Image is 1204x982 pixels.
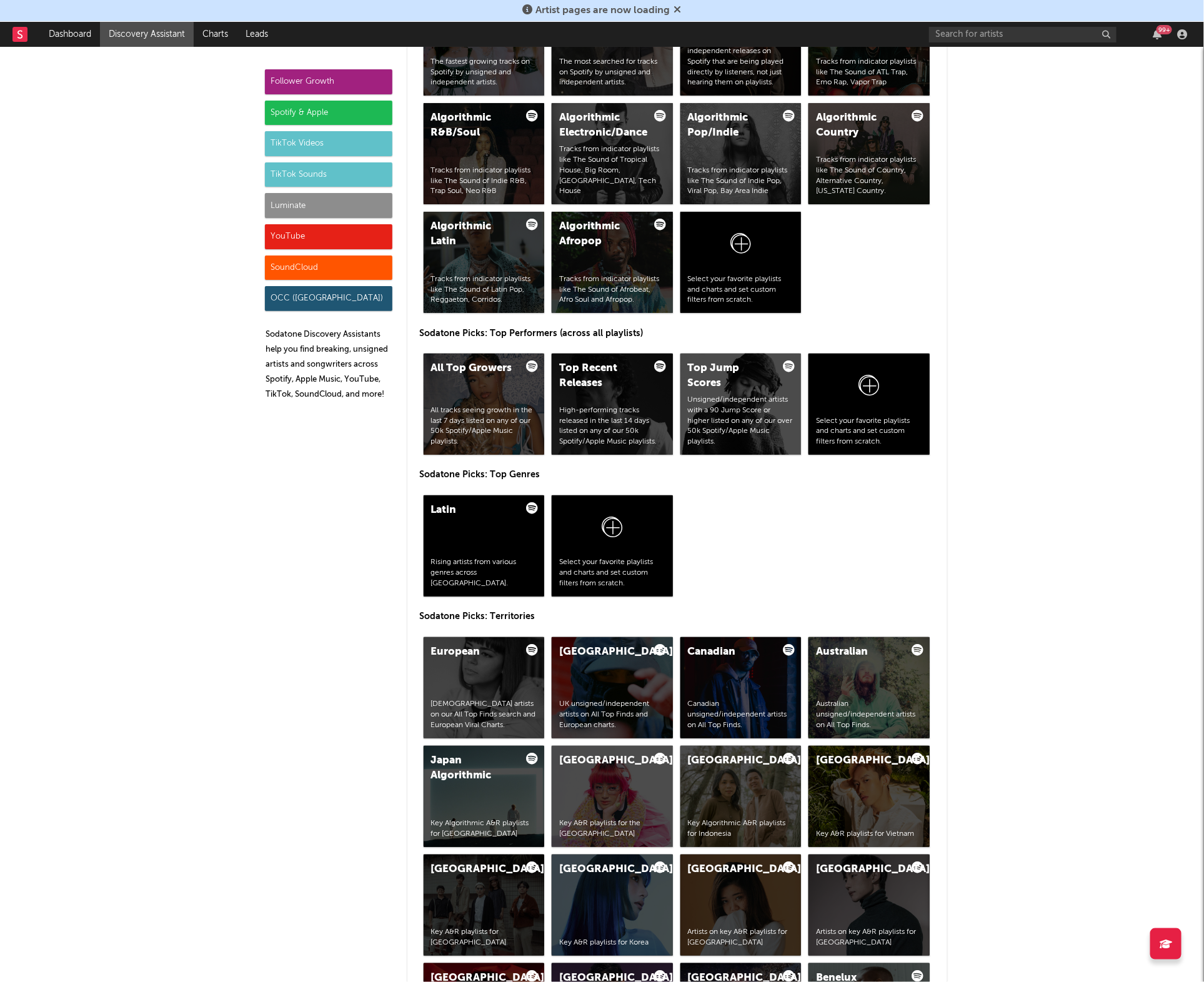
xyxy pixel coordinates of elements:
[688,274,794,305] div: Select your favorite playlists and charts and set custom filters from scratch.
[552,855,673,956] a: [GEOGRAPHIC_DATA]Key A&R playlists for Korea
[431,111,516,141] div: Algorithmic R&B/Soul
[431,219,516,249] div: Algorithmic Latin
[688,862,773,877] div: [GEOGRAPHIC_DATA]
[559,938,665,948] div: Key A&R playlists for Korea
[431,753,516,783] div: Japan Algorithmic
[816,155,922,197] div: Tracks from indicator playlists like The Sound of Country, Alternative Country, [US_STATE] Country.
[680,354,802,455] a: Top Jump ScoresUnsigned/independent artists with a 90 Jump Score or higher listed on any of our o...
[265,69,392,94] div: Follower Growth
[265,286,392,311] div: OCC ([GEOGRAPHIC_DATA])
[536,6,670,16] span: Artist pages are now loading
[559,862,644,877] div: [GEOGRAPHIC_DATA]
[1157,25,1172,34] div: 99 +
[816,111,901,141] div: Algorithmic Country
[688,361,773,391] div: Top Jump Scores
[420,609,935,624] p: Sodatone Picks: Territories
[265,131,392,156] div: TikTok Videos
[688,927,794,948] div: Artists on key A&R playlists for [GEOGRAPHIC_DATA]
[680,103,802,204] a: Algorithmic Pop/IndieTracks from indicator playlists like The Sound of Indie Pop, Viral Pop, Bay ...
[808,354,930,455] a: Select your favorite playlists and charts and set custom filters from scratch.
[100,22,194,47] a: Discovery Assistant
[424,637,545,738] a: European[DEMOGRAPHIC_DATA] artists on our All Top Finds search and European Viral Charts.
[431,557,537,588] div: Rising artists from various genres across [GEOGRAPHIC_DATA].
[688,699,794,730] div: Canadian unsigned/independent artists on All Top Finds.
[674,6,682,16] span: Dismiss
[559,274,665,305] div: Tracks from indicator playlists like The Sound of Afrobeat, Afro Soul and Afropop.
[559,699,665,730] div: UK unsigned/independent artists on All Top Finds and European charts.
[420,467,935,482] p: Sodatone Picks: Top Genres
[680,855,802,956] a: [GEOGRAPHIC_DATA]Artists on key A&R playlists for [GEOGRAPHIC_DATA]
[265,255,392,280] div: SoundCloud
[552,212,673,313] a: Algorithmic AfropopTracks from indicator playlists like The Sound of Afrobeat, Afro Soul and Afro...
[688,111,773,141] div: Algorithmic Pop/Indie
[688,36,794,88] div: New unsigned and independent releases on Spotify that are being played directly by listeners, not...
[431,57,537,88] div: The fastest growing tracks on Spotify by unsigned and independent artists.
[808,637,930,738] a: AustralianAustralian unsigned/independent artists on All Top Finds.
[266,327,392,402] p: Sodatone Discovery Assistants help you find breaking, unsigned artists and songwriters across Spo...
[431,927,537,948] div: Key A&R playlists for [GEOGRAPHIC_DATA]
[431,405,537,447] div: All tracks seeing growth in the last 7 days listed on any of our 50k Spotify/Apple Music playlists.
[424,354,545,455] a: All Top GrowersAll tracks seeing growth in the last 7 days listed on any of our 50k Spotify/Apple...
[559,144,665,197] div: Tracks from indicator playlists like The Sound of Tropical House, Big Room, [GEOGRAPHIC_DATA], Te...
[265,193,392,218] div: Luminate
[816,645,901,660] div: Australian
[808,855,930,956] a: [GEOGRAPHIC_DATA]Artists on key A&R playlists for [GEOGRAPHIC_DATA]
[559,405,665,447] div: High-performing tracks released in the last 14 days listed on any of our 50k Spotify/Apple Music ...
[431,503,516,518] div: Latin
[808,103,930,204] a: Algorithmic CountryTracks from indicator playlists like The Sound of Country, Alternative Country...
[688,645,773,660] div: Canadian
[40,22,100,47] a: Dashboard
[1153,29,1162,39] button: 99+
[559,753,644,768] div: [GEOGRAPHIC_DATA]
[559,645,644,660] div: [GEOGRAPHIC_DATA]
[816,829,922,840] div: Key A&R playlists for Vietnam
[424,495,545,597] a: LatinRising artists from various genres across [GEOGRAPHIC_DATA].
[816,927,922,948] div: Artists on key A&R playlists for [GEOGRAPHIC_DATA]
[420,326,935,341] p: Sodatone Picks: Top Performers (across all playlists)
[808,746,930,847] a: [GEOGRAPHIC_DATA]Key A&R playlists for Vietnam
[424,746,545,847] a: Japan AlgorithmicKey Algorithmic A&R playlists for [GEOGRAPHIC_DATA]
[424,855,545,956] a: [GEOGRAPHIC_DATA]Key A&R playlists for [GEOGRAPHIC_DATA]
[265,162,392,187] div: TikTok Sounds
[265,224,392,249] div: YouTube
[559,818,665,840] div: Key A&R playlists for the [GEOGRAPHIC_DATA]
[194,22,237,47] a: Charts
[559,557,665,588] div: Select your favorite playlists and charts and set custom filters from scratch.
[816,699,922,730] div: Australian unsigned/independent artists on All Top Finds.
[431,862,516,877] div: [GEOGRAPHIC_DATA]
[431,166,537,197] div: Tracks from indicator playlists like The Sound of Indie R&B, Trap Soul, Neo R&B
[431,645,516,660] div: European
[816,862,901,877] div: [GEOGRAPHIC_DATA]
[431,818,537,840] div: Key Algorithmic A&R playlists for [GEOGRAPHIC_DATA]
[688,753,773,768] div: [GEOGRAPHIC_DATA]
[552,637,673,738] a: [GEOGRAPHIC_DATA]UK unsigned/independent artists on All Top Finds and European charts.
[265,101,392,126] div: Spotify & Apple
[688,818,794,840] div: Key Algorithmic A&R playlists for Indonesia
[559,111,644,141] div: Algorithmic Electronic/Dance
[680,637,802,738] a: CanadianCanadian unsigned/independent artists on All Top Finds.
[552,746,673,847] a: [GEOGRAPHIC_DATA]Key A&R playlists for the [GEOGRAPHIC_DATA]
[552,103,673,204] a: Algorithmic Electronic/DanceTracks from indicator playlists like The Sound of Tropical House, Big...
[431,361,516,376] div: All Top Growers
[237,22,277,47] a: Leads
[688,166,794,197] div: Tracks from indicator playlists like The Sound of Indie Pop, Viral Pop, Bay Area Indie
[431,274,537,305] div: Tracks from indicator playlists like The Sound of Latin Pop, Reggaeton, Corridos.
[816,57,922,88] div: Tracks from indicator playlists like The Sound of ATL Trap, Emo Rap, Vapor Trap
[816,416,922,447] div: Select your favorite playlists and charts and set custom filters from scratch.
[680,212,802,313] a: Select your favorite playlists and charts and set custom filters from scratch.
[559,57,665,88] div: The most searched for tracks on Spotify by unsigned and independent artists.
[680,746,802,847] a: [GEOGRAPHIC_DATA]Key Algorithmic A&R playlists for Indonesia
[552,495,673,597] a: Select your favorite playlists and charts and set custom filters from scratch.
[929,27,1117,42] input: Search for artists
[816,753,901,768] div: [GEOGRAPHIC_DATA]
[424,103,545,204] a: Algorithmic R&B/SoulTracks from indicator playlists like The Sound of Indie R&B, Trap Soul, Neo R&B
[559,219,644,249] div: Algorithmic Afropop
[431,699,537,730] div: [DEMOGRAPHIC_DATA] artists on our All Top Finds search and European Viral Charts.
[559,361,644,391] div: Top Recent Releases
[552,354,673,455] a: Top Recent ReleasesHigh-performing tracks released in the last 14 days listed on any of our 50k S...
[688,395,794,447] div: Unsigned/independent artists with a 90 Jump Score or higher listed on any of our over 50k Spotify...
[424,212,545,313] a: Algorithmic LatinTracks from indicator playlists like The Sound of Latin Pop, Reggaeton, Corridos.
